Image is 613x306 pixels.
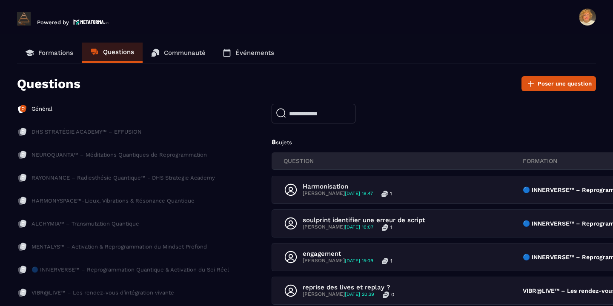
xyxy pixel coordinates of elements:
img: formation-icon-active.2ea72e5a.svg [17,104,27,114]
img: formation-icon-inac.db86bb20.svg [17,265,27,275]
img: formation-icon-inac.db86bb20.svg [17,196,27,206]
span: [DATE] 18:47 [345,191,373,196]
p: ALCHYMIA™ – Transmutation Quantique [32,220,139,228]
img: formation-icon-inac.db86bb20.svg [17,288,27,298]
img: formation-icon-inac.db86bb20.svg [17,173,27,183]
span: [DATE] 20:39 [345,292,374,297]
p: Powered by [37,19,69,26]
img: formation-icon-inac.db86bb20.svg [17,219,27,229]
p: NEUROQUANTA™ – Méditations Quantiques de Reprogrammation [32,151,207,159]
p: [PERSON_NAME] [303,190,373,197]
p: Événements [235,49,274,57]
p: Harmonisation [303,183,392,190]
p: engagement [303,250,392,257]
span: sujets [276,139,292,146]
p: HARMONYSPACE™-Lieux, Vibrations & Résonance Quantique [32,197,195,205]
p: VIBR@LIVE™ – Les rendez-vous d’intégration vivante [32,289,174,297]
span: [DATE] 16:07 [345,224,373,230]
p: 🔵 INNERVERSE™ – Reprogrammation Quantique & Activation du Soi Réel [32,266,229,274]
a: Questions [82,43,143,63]
p: MENTALYS™ – Activation & Reprogrammation du Mindset Profond [32,243,207,251]
img: formation-icon-inac.db86bb20.svg [17,150,27,160]
p: Formations [38,49,73,57]
button: Poser une question [521,76,596,91]
p: 1 [390,257,392,264]
img: logo [73,18,109,26]
p: [PERSON_NAME] [303,257,373,264]
p: reprise des lives et replay ? [303,283,394,291]
p: 1 [390,224,392,231]
p: [PERSON_NAME] [303,224,373,231]
p: Questions [103,48,134,56]
p: Communauté [164,49,206,57]
p: Questions [17,76,80,91]
a: Communauté [143,43,214,63]
img: formation-icon-inac.db86bb20.svg [17,127,27,137]
p: soulprint identifier une erreur de script [303,216,425,224]
p: RAYONNANCE – Radiesthésie Quantique™ - DHS Strategie Academy [32,174,215,182]
img: formation-icon-inac.db86bb20.svg [17,242,27,252]
p: 1 [390,190,392,197]
p: QUESTION [284,157,523,165]
p: 0 [391,291,394,298]
img: logo-branding [17,12,31,26]
span: [DATE] 15:09 [345,258,373,263]
p: DHS STRATÉGIE ACADEMY™ – EFFUSION [32,128,142,136]
p: Général [32,105,52,113]
a: Formations [17,43,82,63]
a: Événements [214,43,283,63]
p: [PERSON_NAME] [303,291,374,298]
